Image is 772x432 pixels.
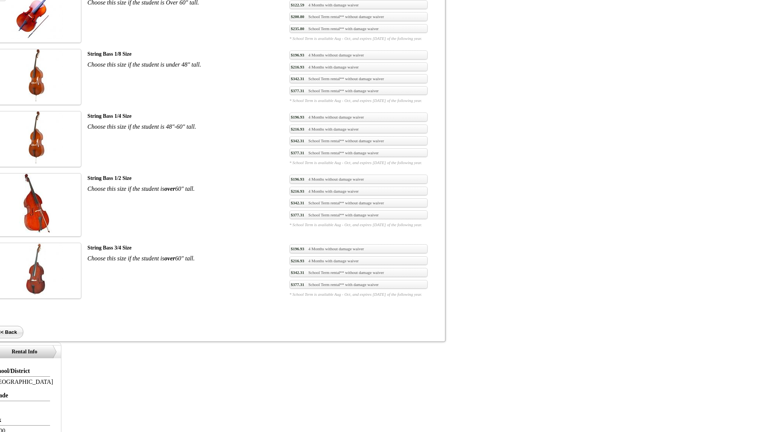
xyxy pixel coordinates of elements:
span: $216.93 [291,126,304,132]
em: * School Term is available Aug - Oct, and expires [DATE] of the following year. [289,97,428,103]
span: $342.31 [291,200,304,206]
span: $235.80 [291,26,304,32]
a: $377.31School Term rental** with damage waiver [289,86,428,95]
a: $196.934 Months without damage waiver [289,113,428,122]
img: th_1fc34dab4bdaff02a3697e89cb8f30dd_1348597511BassDouble.jpg [11,49,62,101]
div: String Bass 3/4 Size [87,243,278,253]
span: $377.31 [291,212,304,218]
div: String Bass 1/2 Size [87,173,278,184]
img: th_1fc34dab4bdaff02a3697e89cb8f30dd_1340462126BassDoublethreeqtr.jpg [11,243,62,295]
em: * School Term is available Aug - Oct, and expires [DATE] of the following year. [289,291,428,297]
span: $377.31 [291,150,304,156]
a: $122.594 Months with damage waiver [289,0,428,9]
a: $216.934 Months with damage waiver [289,256,428,265]
a: $196.934 Months without damage waiver [289,175,428,184]
img: th_1fc34dab4bdaff02a3697e89cb8f30dd_1340462070BassDouble.jpg [11,111,62,163]
em: Choose this size if the student is 48"-60" tall. [87,123,196,130]
a: $235.80School Term rental** with damage waiver [289,24,428,33]
img: th_1fc34dab4bdaff02a3697e89cb8f30dd_1348590210Bass.jpg [13,173,59,233]
span: $196.93 [291,114,304,120]
a: $200.80School Term rental** without damage waiver [289,12,428,21]
em: * School Term is available Aug - Oct, and expires [DATE] of the following year. [289,222,428,228]
span: $196.93 [291,52,304,58]
span: $196.93 [291,246,304,252]
a: $342.31School Term rental** without damage waiver [289,136,428,145]
em: Choose this size if the student is 60" tall. [87,255,195,262]
span: $377.31 [291,281,304,287]
a: $377.31School Term rental** with damage waiver [289,280,428,289]
span: $342.31 [291,76,304,82]
strong: over [164,255,175,262]
span: $196.93 [291,176,304,182]
a: $342.31School Term rental** without damage waiver [289,268,428,277]
a: $216.934 Months with damage waiver [289,187,428,196]
a: $342.31School Term rental** without damage waiver [289,198,428,207]
span: $377.31 [291,88,304,94]
a: $342.31School Term rental** without damage waiver [289,74,428,83]
span: $216.93 [291,64,304,70]
a: $216.934 Months with damage waiver [289,62,428,71]
a: $377.31School Term rental** with damage waiver [289,148,428,157]
a: $377.31School Term rental** with damage waiver [289,210,428,219]
em: Choose this size if the student is under 48" tall. [87,61,201,68]
a: $196.934 Months without damage waiver [289,244,428,253]
em: * School Term is available Aug - Oct, and expires [DATE] of the following year. [289,35,428,41]
strong: over [164,186,175,192]
div: String Bass 1/8 Size [87,49,278,59]
span: $342.31 [291,138,304,144]
em: * School Term is available Aug - Oct, and expires [DATE] of the following year. [289,160,428,166]
a: $196.934 Months without damage waiver [289,50,428,59]
a: $216.934 Months with damage waiver [289,125,428,134]
span: $342.31 [291,269,304,275]
em: Choose this size if the student is 60" tall. [87,186,195,192]
span: $216.93 [291,258,304,264]
div: String Bass 1/4 Size [87,111,278,122]
span: $122.59 [291,2,304,8]
span: $216.93 [291,188,304,194]
span: $200.80 [291,14,304,20]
